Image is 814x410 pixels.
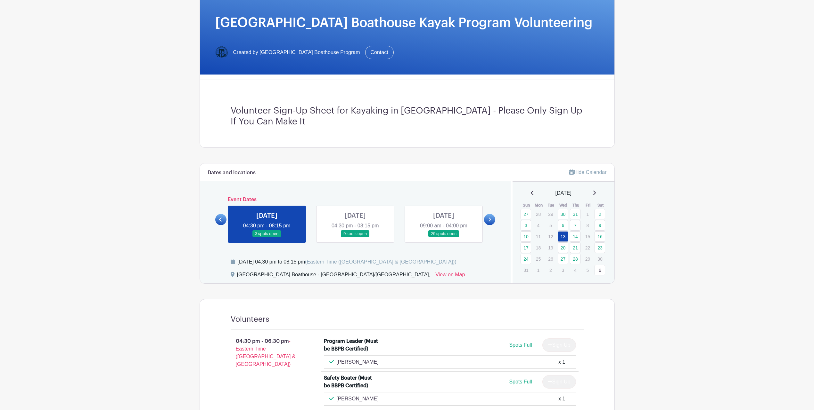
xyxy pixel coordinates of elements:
a: 13 [558,231,568,242]
p: 29 [582,254,593,264]
p: 29 [545,209,556,219]
th: Tue [545,202,557,209]
p: 1 [582,209,593,219]
p: 4 [570,265,580,275]
a: 9 [595,220,605,231]
p: 2 [545,265,556,275]
a: 30 [558,209,568,219]
p: [PERSON_NAME] [336,395,379,403]
a: 20 [558,242,568,253]
p: 31 [521,265,531,275]
th: Sun [520,202,533,209]
span: Created by [GEOGRAPHIC_DATA] Boathouse Program [233,49,360,56]
p: 5 [582,265,593,275]
span: (Eastern Time ([GEOGRAPHIC_DATA] & [GEOGRAPHIC_DATA])) [305,259,456,264]
div: Safety Boater (Must be BBPB Certified) [324,374,379,390]
p: 04:30 pm - 06:30 pm [220,335,314,371]
a: 31 [570,209,580,219]
h4: Volunteers [231,315,269,324]
h1: [GEOGRAPHIC_DATA] Boathouse Kayak Program Volunteering [215,15,599,30]
a: 24 [521,254,531,264]
a: Hide Calendar [569,170,606,175]
a: 7 [570,220,580,231]
a: 23 [595,242,605,253]
th: Wed [557,202,570,209]
span: Spots Full [509,342,532,348]
a: 3 [521,220,531,231]
p: 28 [533,209,544,219]
a: 14 [570,231,580,242]
p: 11 [533,232,544,241]
p: 15 [582,232,593,241]
a: 2 [595,209,605,219]
p: 19 [545,243,556,253]
p: 4 [533,220,544,230]
div: x 1 [558,395,565,403]
th: Fri [582,202,595,209]
p: 5 [545,220,556,230]
h3: Volunteer Sign-Up Sheet for Kayaking in [GEOGRAPHIC_DATA] - Please Only Sign Up If You Can Make It [231,106,584,127]
a: 27 [558,254,568,264]
p: 8 [582,220,593,230]
span: [DATE] [555,189,571,197]
h6: Dates and locations [208,170,256,176]
div: x 1 [558,358,565,366]
h6: Event Dates [226,197,484,203]
a: 6 [595,265,605,275]
p: 30 [595,254,605,264]
span: - Eastern Time ([GEOGRAPHIC_DATA] & [GEOGRAPHIC_DATA]) [236,338,296,367]
a: 16 [595,231,605,242]
a: 10 [521,231,531,242]
a: 21 [570,242,580,253]
p: 18 [533,243,544,253]
p: 25 [533,254,544,264]
img: Logo-Title.png [215,46,228,59]
a: View on Map [435,271,465,281]
a: 17 [521,242,531,253]
th: Thu [570,202,582,209]
a: 27 [521,209,531,219]
p: 3 [558,265,568,275]
a: Contact [365,46,394,59]
th: Mon [533,202,545,209]
a: 28 [570,254,580,264]
p: 26 [545,254,556,264]
div: Program Leader (Must be BBPB Certified) [324,337,379,353]
span: Spots Full [509,379,532,384]
a: 6 [558,220,568,231]
p: 22 [582,243,593,253]
div: [GEOGRAPHIC_DATA] Boathouse - [GEOGRAPHIC_DATA]/[GEOGRAPHIC_DATA], [237,271,431,281]
p: [PERSON_NAME] [336,358,379,366]
p: 1 [533,265,544,275]
th: Sat [594,202,607,209]
p: 12 [545,232,556,241]
div: [DATE] 04:30 pm to 08:15 pm [238,258,456,266]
